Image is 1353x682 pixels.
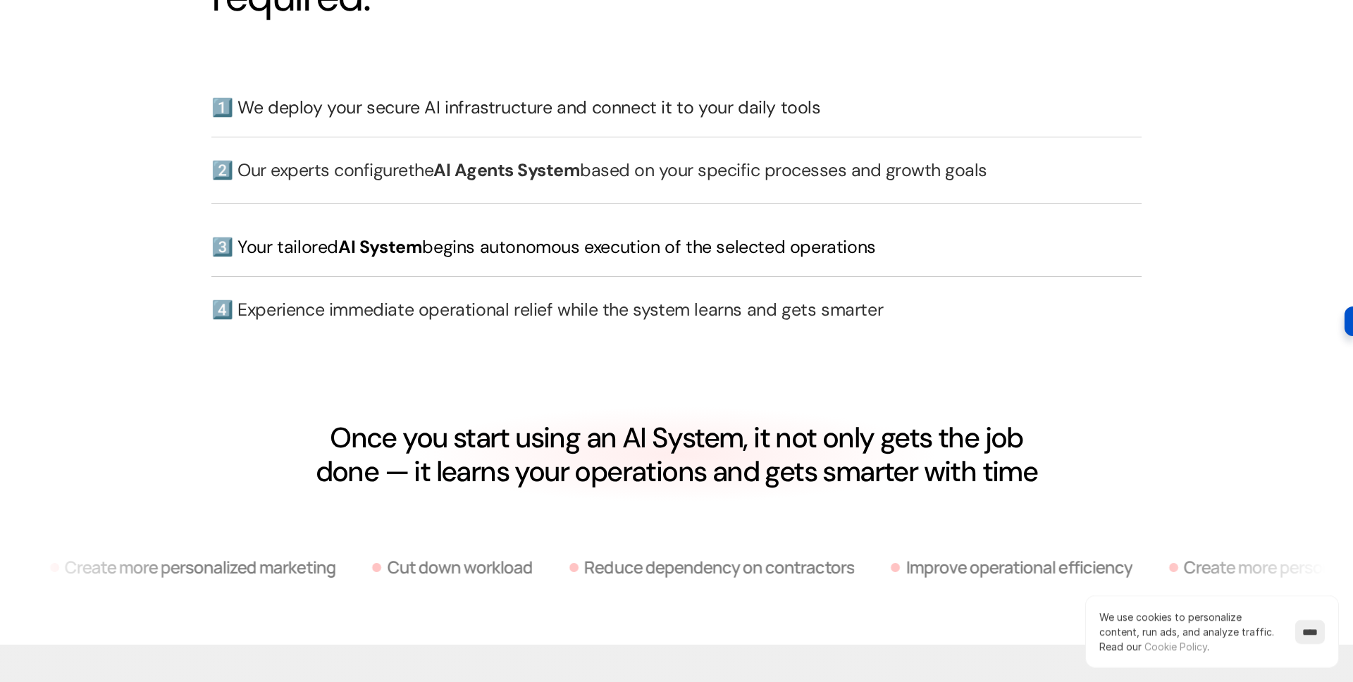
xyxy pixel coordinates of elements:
[1099,609,1281,654] p: We use cookies to personalize content, run ads, and analyze traffic.
[338,235,422,259] span: AI System
[1099,640,1209,652] span: Read our .
[584,559,854,576] p: Reduce dependency on contractors
[211,235,1142,259] h3: 3️⃣ Your tailored begins autonomous execution of the selected operations
[211,158,1142,182] h3: 2️⃣ Our experts configure based on your specific processes and growth goals
[211,95,1142,120] h3: 1️⃣ We deploy your secure AI infrastructure and connect it to your daily tools
[408,159,434,182] strong: the
[211,297,1142,322] h3: 4️⃣ Experience immediate operational relief while the system learns and gets smarter
[906,559,1132,576] p: Improve operational efficiency
[433,159,580,182] strong: AI Agents System
[1144,640,1207,652] a: Cookie Policy
[387,559,533,576] p: Cut down workload
[298,421,1056,488] h4: Once you start using an AI System, it not only gets the job done — it learns your operations and ...
[65,559,335,576] p: Create more personalized marketing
